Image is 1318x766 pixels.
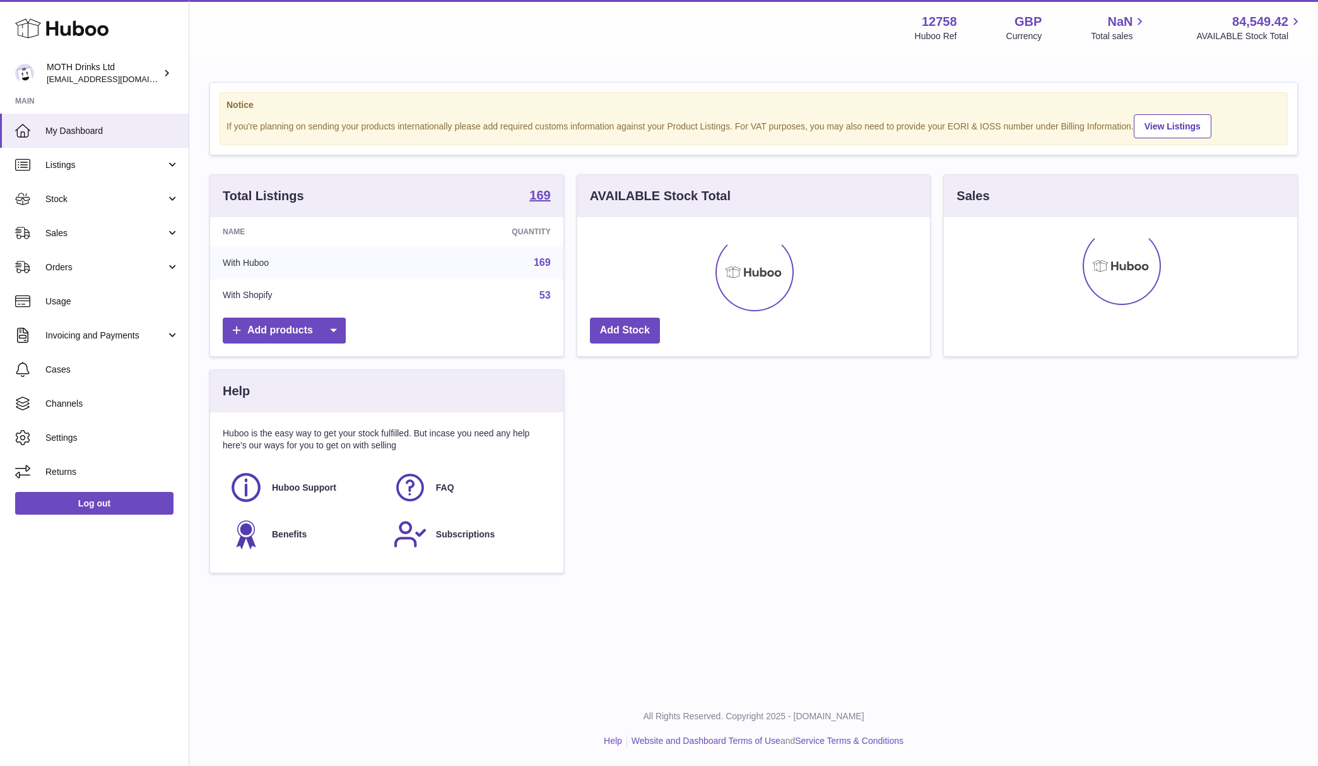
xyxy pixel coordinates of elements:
p: All Rights Reserved. Copyright 2025 - [DOMAIN_NAME] [199,710,1308,722]
div: MOTH Drinks Ltd [47,61,160,85]
div: If you're planning on sending your products internationally please add required customs informati... [227,112,1281,138]
h3: Sales [956,188,989,205]
h3: Help [223,383,250,400]
a: 84,549.42 AVAILABLE Stock Total [1196,13,1303,42]
a: Service Terms & Conditions [795,736,903,746]
th: Name [210,217,401,246]
strong: Notice [227,99,1281,111]
a: Add Stock [590,318,660,344]
h3: Total Listings [223,188,304,205]
div: Currency [1006,30,1042,42]
span: Returns [45,466,179,478]
strong: GBP [1015,13,1042,30]
a: Log out [15,492,174,515]
span: Orders [45,261,166,273]
a: 53 [539,290,551,301]
th: Quantity [401,217,563,246]
span: Huboo Support [272,482,336,494]
a: Huboo Support [229,470,380,505]
a: Help [604,736,622,746]
span: My Dashboard [45,125,179,137]
span: 84,549.42 [1232,13,1288,30]
span: AVAILABLE Stock Total [1196,30,1303,42]
a: Website and Dashboard Terms of Use [632,736,780,746]
a: 169 [534,257,551,268]
a: Subscriptions [393,517,544,551]
span: Sales [45,227,166,239]
span: Invoicing and Payments [45,330,166,342]
strong: 12758 [922,13,957,30]
a: Add products [223,318,346,344]
p: Huboo is the easy way to get your stock fulfilled. But incase you need any help here's our ways f... [223,428,551,452]
a: NaN Total sales [1091,13,1147,42]
img: orders@mothdrinks.com [15,64,34,83]
span: Subscriptions [436,529,495,541]
h3: AVAILABLE Stock Total [590,188,731,205]
td: With Huboo [210,246,401,279]
span: [EMAIL_ADDRESS][DOMAIN_NAME] [47,74,185,84]
span: Listings [45,159,166,171]
span: Usage [45,296,179,308]
span: Stock [45,193,166,205]
td: With Shopify [210,279,401,312]
span: Total sales [1091,30,1147,42]
div: Huboo Ref [915,30,957,42]
span: Cases [45,364,179,376]
li: and [627,735,903,747]
span: FAQ [436,482,454,494]
span: Benefits [272,529,307,541]
a: FAQ [393,470,544,505]
a: Benefits [229,517,380,551]
strong: 169 [529,189,550,201]
span: NaN [1107,13,1133,30]
span: Channels [45,398,179,410]
a: 169 [529,189,550,204]
span: Settings [45,432,179,444]
a: View Listings [1134,114,1211,138]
